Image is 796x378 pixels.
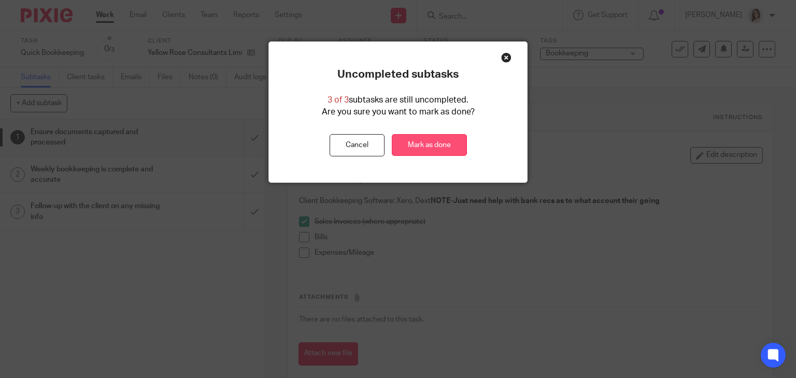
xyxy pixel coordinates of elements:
[330,134,385,156] button: Cancel
[328,96,349,104] span: 3 of 3
[322,106,475,118] p: Are you sure you want to mark as done?
[392,134,467,156] a: Mark as done
[337,68,459,81] p: Uncompleted subtasks
[501,52,511,63] div: Close this dialog window
[328,94,468,106] p: subtasks are still uncompleted.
